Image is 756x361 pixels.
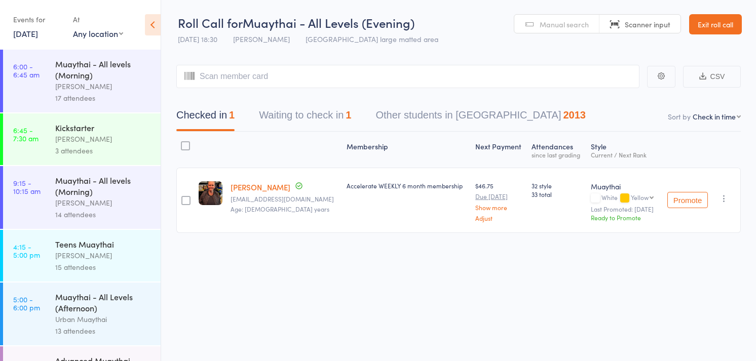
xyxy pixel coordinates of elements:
div: At [73,11,123,28]
div: Muaythai - All levels (Morning) [55,175,152,197]
div: Ready to Promote [591,213,656,222]
time: 9:15 - 10:15 am [13,179,41,195]
div: Membership [343,136,471,163]
span: 32 style [532,181,582,190]
label: Sort by [668,111,691,122]
a: 9:15 -10:15 amMuaythai - All levels (Morning)[PERSON_NAME]14 attendees [3,166,161,229]
a: Exit roll call [689,14,742,34]
div: $46.75 [475,181,523,221]
time: 5:00 - 6:00 pm [13,295,40,311]
div: Any location [73,28,123,39]
span: [DATE] 18:30 [178,34,217,44]
div: [PERSON_NAME] [55,81,152,92]
div: 3 attendees [55,145,152,156]
button: Waiting to check in1 [259,104,351,131]
span: [GEOGRAPHIC_DATA] large matted area [306,34,438,44]
div: Yellow [631,194,649,200]
span: 33 total [532,190,582,198]
div: 13 attendees [55,325,152,337]
time: 4:15 - 5:00 pm [13,243,40,259]
div: Style [587,136,660,163]
time: 6:45 - 7:30 am [13,126,39,142]
div: 1 [229,109,235,121]
small: Last Promoted: [DATE] [591,206,656,213]
div: Urban Muaythai [55,313,152,325]
a: 6:45 -7:30 amKickstarter[PERSON_NAME]3 attendees [3,113,161,165]
div: since last grading [532,151,582,158]
div: 1 [346,109,351,121]
div: Atten­dances [527,136,586,163]
small: Due [DATE] [475,193,523,200]
span: Scanner input [625,19,670,29]
a: [PERSON_NAME] [231,182,290,192]
small: Kimandbigg@outlook.com [231,195,338,203]
div: Accelerate WEEKLY 6 month membership [347,181,467,190]
div: Muaythai [591,181,656,191]
span: Age: [DEMOGRAPHIC_DATA] years [231,205,329,213]
div: Muaythai - All levels (Morning) [55,58,152,81]
a: Adjust [475,215,523,221]
div: [PERSON_NAME] [55,133,152,145]
span: [PERSON_NAME] [233,34,290,44]
div: Next Payment [471,136,527,163]
a: Show more [475,204,523,211]
div: Muaythai - All Levels (Afternoon) [55,291,152,313]
div: [PERSON_NAME] [55,197,152,209]
div: 2013 [563,109,586,121]
span: Muaythai - All Levels (Evening) [243,14,414,31]
a: 5:00 -6:00 pmMuaythai - All Levels (Afternoon)Urban Muaythai13 attendees [3,283,161,345]
div: Events for [13,11,63,28]
a: [DATE] [13,28,38,39]
button: CSV [683,66,741,88]
div: 17 attendees [55,92,152,104]
div: 14 attendees [55,209,152,220]
img: image1749111792.png [199,181,222,205]
div: 15 attendees [55,261,152,273]
div: Teens Muaythai [55,238,152,250]
input: Scan member card [176,65,639,88]
div: Kickstarter [55,122,152,133]
div: [PERSON_NAME] [55,250,152,261]
button: Promote [667,192,708,208]
a: 4:15 -5:00 pmTeens Muaythai[PERSON_NAME]15 attendees [3,230,161,282]
button: Other students in [GEOGRAPHIC_DATA]2013 [375,104,586,131]
span: Manual search [540,19,589,29]
div: White [591,194,656,203]
time: 6:00 - 6:45 am [13,62,40,78]
div: Current / Next Rank [591,151,656,158]
button: Checked in1 [176,104,235,131]
a: 6:00 -6:45 amMuaythai - All levels (Morning)[PERSON_NAME]17 attendees [3,50,161,112]
div: Check in time [693,111,736,122]
span: Roll Call for [178,14,243,31]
